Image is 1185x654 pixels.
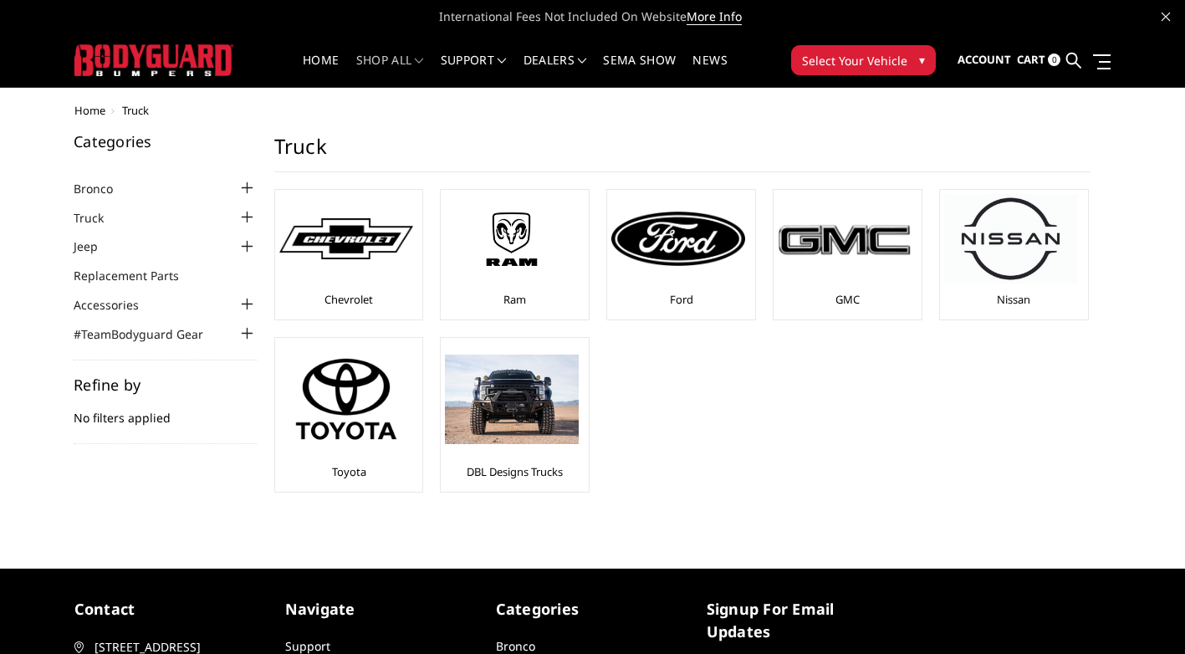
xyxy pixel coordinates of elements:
[503,292,526,307] a: Ram
[303,54,339,87] a: Home
[687,8,742,25] a: More Info
[791,45,936,75] button: Select Your Vehicle
[603,54,676,87] a: SEMA Show
[356,54,424,87] a: shop all
[958,52,1011,67] span: Account
[670,292,693,307] a: Ford
[802,52,907,69] span: Select Your Vehicle
[958,38,1011,83] a: Account
[122,103,149,118] span: Truck
[285,638,330,654] a: Support
[74,44,233,75] img: BODYGUARD BUMPERS
[324,292,373,307] a: Chevrolet
[1048,54,1060,66] span: 0
[441,54,507,87] a: Support
[997,292,1030,307] a: Nissan
[74,180,134,197] a: Bronco
[919,51,925,69] span: ▾
[74,296,160,314] a: Accessories
[467,464,563,479] a: DBL Designs Trucks
[1017,38,1060,83] a: Cart 0
[332,464,366,479] a: Toyota
[74,267,200,284] a: Replacement Parts
[74,377,258,444] div: No filters applied
[74,598,268,621] h5: contact
[835,292,860,307] a: GMC
[524,54,587,87] a: Dealers
[496,638,535,654] a: Bronco
[74,377,258,392] h5: Refine by
[74,209,125,227] a: Truck
[74,103,105,118] a: Home
[74,325,224,343] a: #TeamBodyguard Gear
[707,598,901,643] h5: signup for email updates
[496,598,690,621] h5: Categories
[274,134,1091,172] h1: Truck
[74,134,258,149] h5: Categories
[74,238,119,255] a: Jeep
[285,598,479,621] h5: Navigate
[1017,52,1045,67] span: Cart
[692,54,727,87] a: News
